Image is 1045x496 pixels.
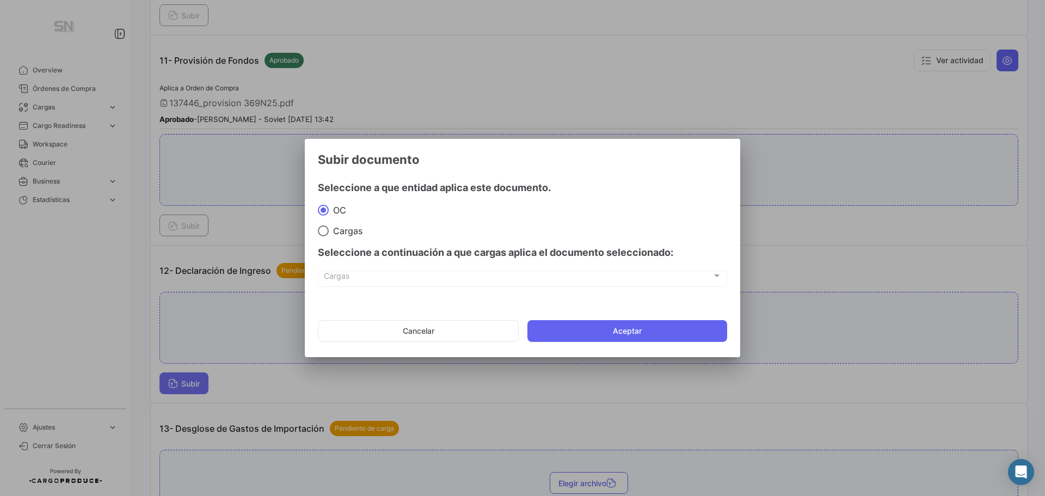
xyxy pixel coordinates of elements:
button: Cancelar [318,320,519,342]
span: Cargas [324,273,712,283]
h4: Seleccione a que entidad aplica este documento. [318,180,727,195]
button: Aceptar [527,320,727,342]
h3: Subir documento [318,152,727,167]
span: OC [329,205,346,216]
span: Cargas [329,225,362,236]
h4: Seleccione a continuación a que cargas aplica el documento seleccionado: [318,245,727,260]
div: Abrir Intercom Messenger [1008,459,1034,485]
